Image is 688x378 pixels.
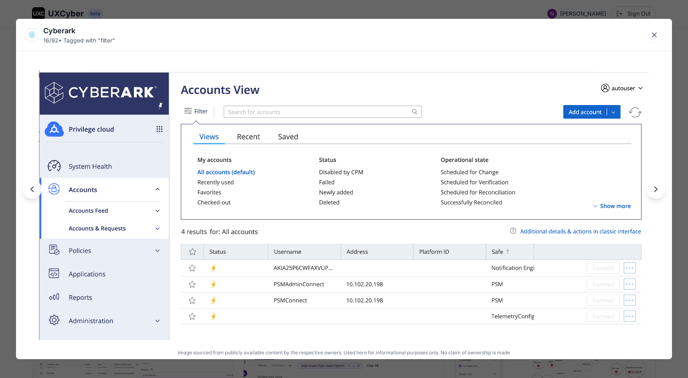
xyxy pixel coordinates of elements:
button: Previous image [22,180,42,199]
div: 16 / 92 • Tagged with " filter " [43,36,115,44]
p: Image sourced from publicly available content by the respective owners. Used here for information... [19,350,669,356]
img: Cyberark logo [26,29,38,41]
button: Next image [646,180,666,199]
img: Cyberark image 16 [39,70,649,340]
div: Cyberark [43,25,115,36]
button: Close lightbox [646,27,662,43]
